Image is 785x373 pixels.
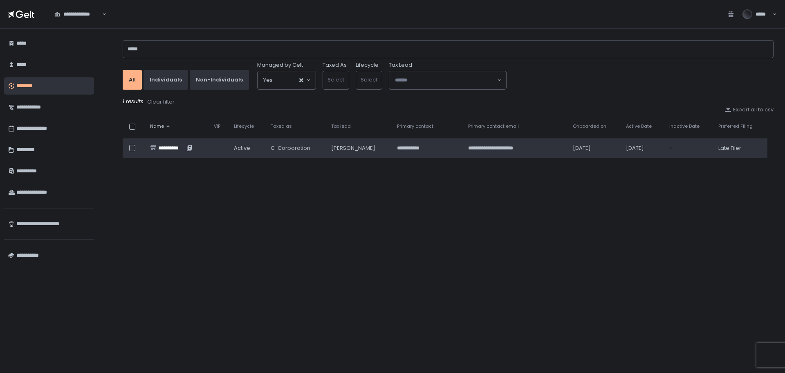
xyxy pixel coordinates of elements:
span: Select [327,76,344,84]
button: Export all to csv [725,106,774,113]
div: Non-Individuals [196,76,243,84]
span: Tax Lead [389,61,412,69]
input: Search for option [395,76,496,84]
span: Yes [263,76,273,84]
div: Search for option [389,71,506,89]
input: Search for option [273,76,298,84]
div: All [129,76,136,84]
span: active [234,145,250,152]
span: Lifecycle [234,123,254,129]
span: Tax lead [331,123,351,129]
button: Individuals [144,70,188,90]
span: Active Date [626,123,652,129]
div: [DATE] [573,145,616,152]
div: Late Filer [718,145,763,152]
button: Non-Individuals [190,70,249,90]
span: Primary contact [397,123,433,129]
div: Individuals [150,76,182,84]
div: - [669,145,709,152]
button: Clear filter [147,98,175,106]
div: Search for option [258,71,316,89]
div: 1 results [123,98,774,106]
span: Managed by Gelt [257,61,303,69]
div: C-Corporation [271,145,321,152]
button: Clear Selected [299,78,303,82]
span: Select [361,76,377,84]
span: Primary contact email [468,123,519,129]
span: Inactive Date [669,123,700,129]
label: Lifecycle [356,61,379,69]
label: Taxed As [323,61,347,69]
span: Preferred Filing [718,123,753,129]
span: VIP [214,123,220,129]
button: All [123,70,142,90]
div: Search for option [49,6,106,23]
span: Taxed as [271,123,292,129]
div: [PERSON_NAME] [331,145,387,152]
div: [DATE] [626,145,659,152]
span: Onboarded on [573,123,606,129]
span: Name [150,123,164,129]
